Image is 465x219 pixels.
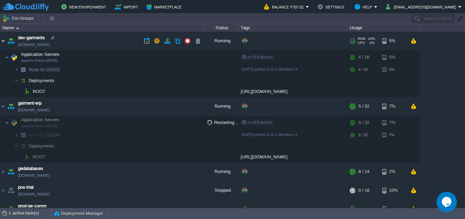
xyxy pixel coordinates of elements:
[386,3,458,11] button: [EMAIL_ADDRESS][DOMAIN_NAME]
[242,120,273,124] span: no SLB access
[2,3,49,11] img: CloudJiffy
[0,181,6,200] img: AMDAwAAAACH5BAEAAAAALAAAAAABAAEAAAICRAEAOw==
[239,152,348,162] div: [URL][DOMAIN_NAME]
[382,97,404,115] div: 7%
[205,24,238,32] div: Status
[242,132,297,137] span: [DATE]-python-3.12.2-almalinux-9
[18,141,28,151] img: AMDAwAAAACH5BAEAAAAALAAAAAABAAEAAAICRAEAOw==
[6,32,16,50] img: AMDAwAAAACH5BAEAAAAALAAAAAABAAEAAAICRAEAOw==
[115,3,140,11] button: Import
[368,37,375,41] span: 24%
[22,152,32,162] img: AMDAwAAAACH5BAEAAAAALAAAAAABAAEAAAICRAEAOw==
[18,107,50,113] a: [DOMAIN_NAME]
[18,75,28,86] img: AMDAwAAAACH5BAEAAAAALAAAAAABAAEAAAICRAEAOw==
[205,181,239,200] div: Stopped
[0,200,6,218] img: AMDAwAAAACH5BAEAAAAALAAAAAABAAEAAAICRAEAOw==
[348,24,420,32] div: Usage
[382,181,404,200] div: 10%
[29,132,46,138] span: Node ID:
[18,152,22,162] img: AMDAwAAAACH5BAEAAAAALAAAAAABAAEAAAICRAEAOw==
[205,97,239,115] div: Running
[146,3,183,11] button: Marketplace
[18,100,42,107] a: garment-erp
[207,120,238,125] span: Restarting...
[358,162,369,181] div: 8 / 24
[18,64,28,75] img: AMDAwAAAACH5BAEAAAAALAAAAAABAAEAAAICRAEAOw==
[9,116,19,129] img: AMDAwAAAACH5BAEAAAAALAAAAAABAAEAAAICRAEAOw==
[14,75,18,86] img: AMDAwAAAACH5BAEAAAAALAAAAAABAAEAAAICRAEAOw==
[28,132,61,138] span: 202340
[242,67,297,71] span: [DATE]-python-3.12.2-almalinux-9
[18,203,47,209] a: prod-ge-comm
[20,52,61,57] a: Application ServersApache Python [DATE]
[14,130,18,140] img: AMDAwAAAACH5BAEAAAAALAAAAAABAAEAAAICRAEAOw==
[28,78,55,83] a: Deployments
[318,3,346,11] button: Settings
[9,50,19,64] img: AMDAwAAAACH5BAEAAAAALAAAAAABAAEAAAICRAEAOw==
[28,67,61,73] a: Node ID:203202
[382,116,404,129] div: 7%
[358,37,365,41] span: RAM
[205,32,239,50] div: Running
[20,117,61,123] span: Application Servers
[358,50,369,64] div: 4 / 16
[21,59,58,63] span: Apache Python [DATE]
[6,200,16,218] img: AMDAwAAAACH5BAEAAAAALAAAAAABAAEAAAICRAEAOw==
[16,27,19,29] img: AMDAwAAAACH5BAEAAAAALAAAAAABAAEAAAICRAEAOw==
[18,130,28,140] img: AMDAwAAAACH5BAEAAAAALAAAAAABAAEAAAICRAEAOw==
[6,181,16,200] img: AMDAwAAAACH5BAEAAAAALAAAAAABAAEAAAICRAEAOw==
[32,154,46,160] a: ROOT
[21,124,58,128] span: Apache Python [DATE]
[368,41,374,45] span: 1%
[18,184,34,191] a: pos-trial
[28,143,55,149] a: Deployments
[358,116,369,129] div: 5 / 32
[18,41,50,48] a: [DOMAIN_NAME]
[382,200,404,218] div: 15%
[358,41,365,45] span: CPU
[239,86,348,97] div: [URL][DOMAIN_NAME]
[0,97,6,115] img: AMDAwAAAACH5BAEAAAAALAAAAAABAAEAAAICRAEAOw==
[18,172,50,179] span: [DOMAIN_NAME]
[5,116,9,129] img: AMDAwAAAACH5BAEAAAAALAAAAAABAAEAAAICRAEAOw==
[18,165,43,172] a: gedatabases
[32,89,46,94] a: ROOT
[358,64,368,75] div: 4 / 16
[436,192,458,212] iframe: chat widget
[6,97,16,115] img: AMDAwAAAACH5BAEAAAAALAAAAAABAAEAAAICRAEAOw==
[18,34,45,41] a: dev-garments
[358,181,369,200] div: 0 / 16
[264,3,306,11] button: Balance ₹707.02
[18,86,22,97] img: AMDAwAAAACH5BAEAAAAALAAAAAABAAEAAAICRAEAOw==
[61,3,108,11] button: New Environment
[29,67,46,72] span: Node ID:
[355,3,374,11] button: Help
[9,208,51,219] div: 1 active task(s)
[14,141,18,151] img: AMDAwAAAACH5BAEAAAAALAAAAAABAAEAAAICRAEAOw==
[28,132,61,138] a: Node ID:202340
[2,14,36,23] button: Env Groups
[358,97,369,115] div: 5 / 32
[382,32,404,50] div: 5%
[205,200,239,218] div: Running
[382,162,404,181] div: 2%
[6,162,16,181] img: AMDAwAAAACH5BAEAAAAALAAAAAABAAEAAAICRAEAOw==
[5,50,9,64] img: AMDAwAAAACH5BAEAAAAALAAAAAABAAEAAAICRAEAOw==
[205,162,239,181] div: Running
[382,50,404,64] div: 5%
[20,51,61,57] span: Application Servers
[22,86,32,97] img: AMDAwAAAACH5BAEAAAAALAAAAAABAAEAAAICRAEAOw==
[242,55,273,59] span: no SLB access
[1,24,204,32] div: Name
[28,67,61,73] span: 203202
[358,130,368,140] div: 5 / 32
